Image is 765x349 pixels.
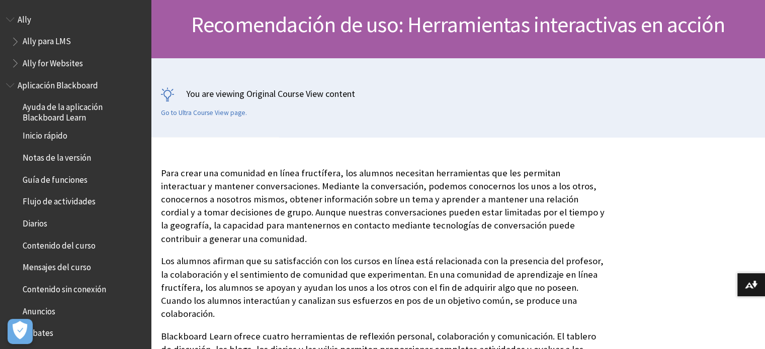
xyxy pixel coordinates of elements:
[23,171,88,185] span: Guía de funciones
[161,167,606,246] p: Para crear una comunidad en línea fructífera, los alumnos necesitan herramientas que les permitan...
[23,215,47,228] span: Diarios
[161,87,755,100] p: You are viewing Original Course View content
[23,149,91,163] span: Notas de la versión
[23,193,96,207] span: Flujo de actividades
[23,128,67,141] span: Inicio rápido
[18,11,31,25] span: Ally
[23,303,55,316] span: Anuncios
[23,281,106,294] span: Contenido sin conexión
[6,11,145,72] nav: Book outline for Anthology Ally Help
[18,77,98,90] span: Aplicación Blackboard
[8,319,33,344] button: Abrir preferencias
[23,99,144,123] span: Ayuda de la aplicación Blackboard Learn
[23,33,71,47] span: Ally para LMS
[191,11,725,38] span: Recomendación de uso: Herramientas interactivas en acción
[23,325,53,338] span: Debates
[23,237,96,251] span: Contenido del curso
[23,55,83,68] span: Ally for Websites
[161,255,606,320] p: Los alumnos afirman que su satisfacción con los cursos en línea está relacionada con la presencia...
[23,259,91,273] span: Mensajes del curso
[161,108,247,118] a: Go to Ultra Course View page.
